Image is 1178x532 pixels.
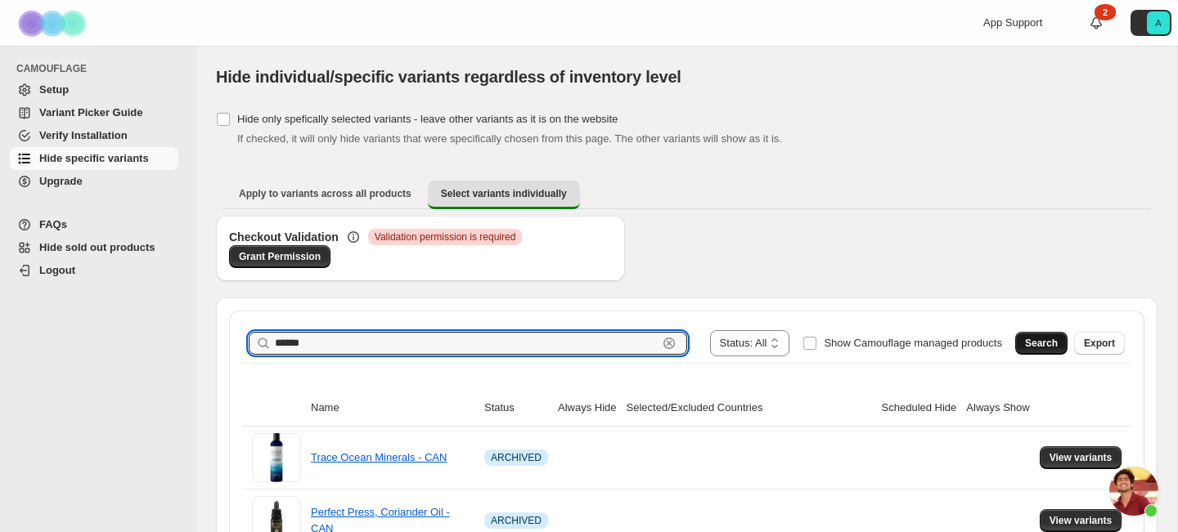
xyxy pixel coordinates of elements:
th: Name [306,390,479,427]
text: A [1155,18,1162,28]
span: If checked, it will only hide variants that were specifically chosen from this page. The other va... [237,132,782,145]
div: 2 [1095,4,1116,20]
span: Setup [39,83,69,96]
span: Variant Picker Guide [39,106,142,118]
button: Select variants individually [428,181,580,209]
a: Upgrade [10,170,178,193]
button: View variants [1040,509,1122,532]
span: Export [1084,337,1115,350]
span: Show Camouflage managed products [824,337,1002,349]
a: Setup [10,78,178,101]
button: Export [1074,332,1125,355]
span: View variants [1050,514,1113,527]
span: Select variants individually [441,187,567,200]
span: Hide sold out products [39,241,155,253]
a: Hide specific variants [10,147,178,170]
a: Verify Installation [10,124,178,147]
span: Avatar with initials A [1147,11,1170,34]
a: Hide sold out products [10,236,178,259]
span: ARCHIVED [491,514,542,527]
span: CAMOUFLAGE [16,62,185,75]
span: Search [1025,337,1058,350]
button: Apply to variants across all products [226,181,425,207]
span: Apply to variants across all products [239,187,411,200]
span: View variants [1050,451,1113,464]
a: Logout [10,259,178,282]
span: Validation permission is required [375,230,516,244]
span: Logout [39,264,75,276]
span: App Support [983,16,1042,29]
span: Hide only spefically selected variants - leave other variants as it is on the website [237,113,618,125]
th: Selected/Excluded Countries [622,390,877,427]
a: Trace Ocean Minerals - CAN [311,451,447,463]
a: 2 [1088,15,1104,31]
th: Always Hide [553,390,622,427]
th: Status [479,390,553,427]
span: FAQs [39,218,67,230]
button: Search [1015,332,1068,355]
span: Hide individual/specific variants regardless of inventory level [216,68,681,86]
button: Avatar with initials A [1131,10,1171,36]
th: Always Show [961,390,1034,427]
a: Grant Permission [229,245,330,268]
span: Verify Installation [39,129,128,141]
button: View variants [1040,446,1122,469]
a: Variant Picker Guide [10,101,178,124]
span: ARCHIVED [491,451,542,464]
th: Scheduled Hide [877,390,962,427]
span: Upgrade [39,175,83,187]
img: Camouflage [13,1,95,46]
img: Trace Ocean Minerals - CAN [252,433,301,482]
a: FAQs [10,213,178,236]
button: Clear [661,335,677,351]
h3: Checkout Validation [229,229,339,245]
span: Hide specific variants [39,152,149,164]
div: Open chat [1109,467,1158,516]
span: Grant Permission [239,250,321,263]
